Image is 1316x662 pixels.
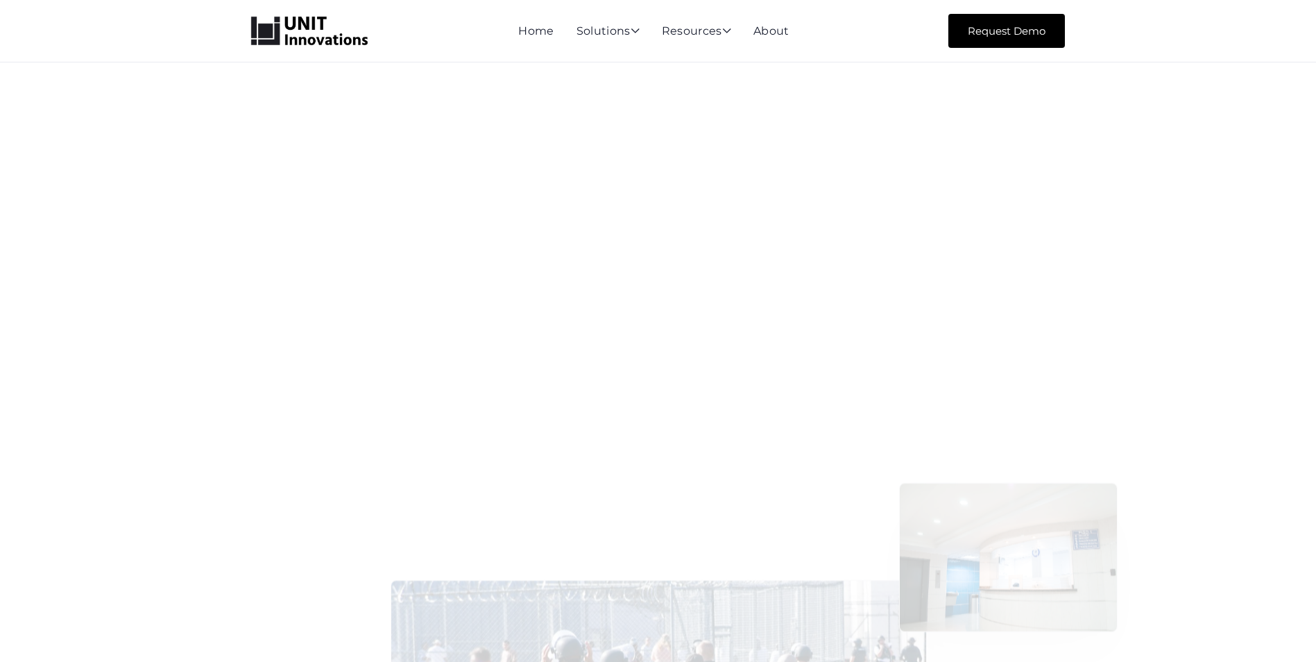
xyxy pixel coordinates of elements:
span:  [631,25,640,36]
div: Resources [662,26,731,38]
a: home [251,17,368,46]
a: Request Demo [948,14,1065,48]
div: Solutions [576,26,640,38]
a: About [753,24,789,37]
div: Solutions [576,26,640,38]
div: Resources [662,26,731,38]
span:  [722,25,731,36]
a: Home [518,24,554,37]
